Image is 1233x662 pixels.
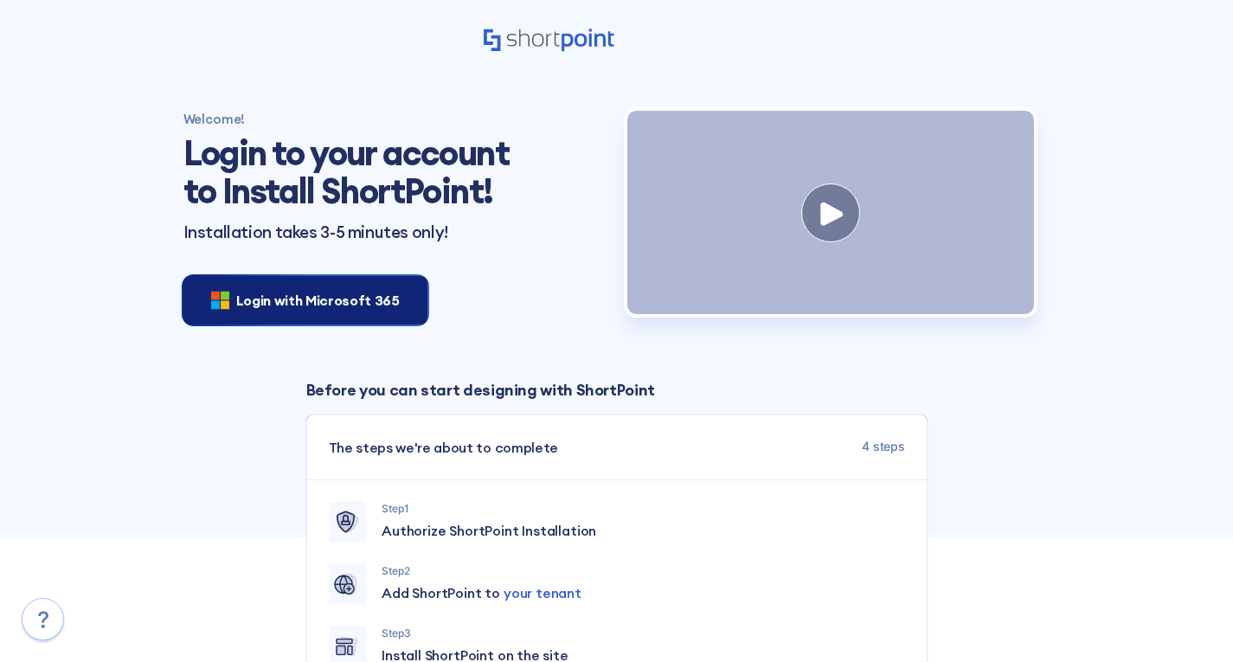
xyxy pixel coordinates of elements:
[183,111,607,127] h4: Welcome!
[382,563,904,579] p: Step 2
[382,582,581,603] span: Add ShortPoint to
[183,223,607,241] p: Installation takes 3-5 minutes only!
[382,626,904,641] p: Step 3
[504,584,581,601] span: your tenant
[922,461,1233,662] iframe: Chat Widget
[862,437,904,458] span: 4 steps
[306,378,928,402] p: Before you can start designing with ShortPoint
[382,501,904,517] p: Step 1
[183,134,521,210] h1: Login to your account to Install ShortPoint!
[183,276,427,325] button: Login with Microsoft 365
[236,290,400,311] span: Login with Microsoft 365
[329,437,558,458] span: The steps we're about to complete
[382,520,596,541] span: Authorize ShortPoint Installation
